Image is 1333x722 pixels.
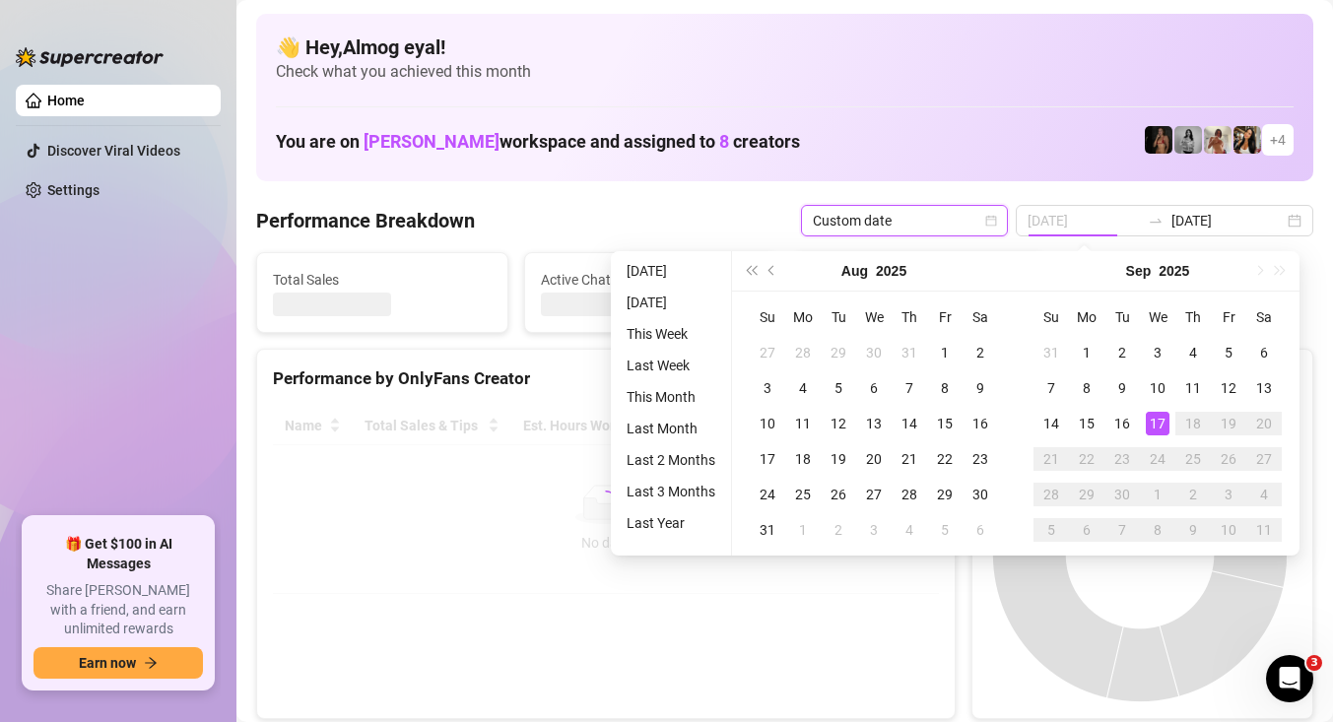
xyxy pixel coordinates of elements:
div: 11 [1252,518,1276,542]
td: 2025-09-14 [1033,406,1069,441]
span: [PERSON_NAME] [364,131,500,152]
th: We [856,299,892,335]
button: Choose a month [1126,251,1152,291]
span: calendar [985,215,997,227]
div: 2 [1181,483,1205,506]
div: 7 [898,376,921,400]
td: 2025-09-12 [1211,370,1246,406]
div: 2 [827,518,850,542]
td: 2025-09-28 [1033,477,1069,512]
td: 2025-08-14 [892,406,927,441]
div: 9 [968,376,992,400]
td: 2025-10-08 [1140,512,1175,548]
div: Performance by OnlyFans Creator [273,365,939,392]
h4: Performance Breakdown [256,207,475,234]
div: 8 [1146,518,1169,542]
input: End date [1171,210,1284,231]
th: Fr [927,299,963,335]
div: 14 [898,412,921,435]
td: 2025-08-05 [821,370,856,406]
td: 2025-09-22 [1069,441,1104,477]
th: Sa [1246,299,1282,335]
td: 2025-09-04 [1175,335,1211,370]
td: 2025-09-21 [1033,441,1069,477]
td: 2025-08-20 [856,441,892,477]
td: 2025-09-01 [1069,335,1104,370]
td: 2025-08-30 [963,477,998,512]
td: 2025-09-08 [1069,370,1104,406]
div: 3 [1146,341,1169,364]
div: 5 [1039,518,1063,542]
td: 2025-08-09 [963,370,998,406]
td: 2025-10-01 [1140,477,1175,512]
div: 12 [1217,376,1240,400]
td: 2025-09-29 [1069,477,1104,512]
td: 2025-09-15 [1069,406,1104,441]
div: 14 [1039,412,1063,435]
h1: You are on workspace and assigned to creators [276,131,800,153]
img: AD [1233,126,1261,154]
iframe: Intercom live chat [1266,655,1313,702]
div: 31 [898,341,921,364]
td: 2025-07-27 [750,335,785,370]
li: This Week [619,322,723,346]
th: We [1140,299,1175,335]
td: 2025-09-03 [856,512,892,548]
li: [DATE] [619,291,723,314]
span: Total Sales [273,269,492,291]
td: 2025-08-26 [821,477,856,512]
td: 2025-09-05 [927,512,963,548]
th: Mo [1069,299,1104,335]
td: 2025-09-03 [1140,335,1175,370]
td: 2025-08-08 [927,370,963,406]
td: 2025-10-05 [1033,512,1069,548]
span: loading [593,487,619,512]
div: 3 [1217,483,1240,506]
div: 25 [791,483,815,506]
td: 2025-08-15 [927,406,963,441]
div: 4 [791,376,815,400]
span: Active Chats [541,269,760,291]
th: Sa [963,299,998,335]
td: 2025-10-07 [1104,512,1140,548]
span: + 4 [1270,129,1286,151]
td: 2025-08-03 [750,370,785,406]
span: arrow-right [144,656,158,670]
div: 30 [1110,483,1134,506]
th: Su [1033,299,1069,335]
div: 28 [898,483,921,506]
div: 1 [1075,341,1099,364]
td: 2025-08-19 [821,441,856,477]
td: 2025-10-03 [1211,477,1246,512]
span: Earn now [79,655,136,671]
td: 2025-08-22 [927,441,963,477]
td: 2025-08-24 [750,477,785,512]
div: 3 [862,518,886,542]
td: 2025-09-07 [1033,370,1069,406]
td: 2025-10-09 [1175,512,1211,548]
td: 2025-08-12 [821,406,856,441]
div: 18 [791,447,815,471]
td: 2025-08-29 [927,477,963,512]
td: 2025-08-07 [892,370,927,406]
button: Choose a year [1159,251,1189,291]
td: 2025-09-16 [1104,406,1140,441]
td: 2025-09-06 [1246,335,1282,370]
td: 2025-09-17 [1140,406,1175,441]
div: 1 [791,518,815,542]
button: Last year (Control + left) [740,251,762,291]
td: 2025-08-02 [963,335,998,370]
div: 24 [1146,447,1169,471]
a: Settings [47,182,100,198]
div: 15 [1075,412,1099,435]
td: 2025-08-06 [856,370,892,406]
div: 31 [756,518,779,542]
a: Home [47,93,85,108]
div: 10 [1146,376,1169,400]
div: 22 [933,447,957,471]
td: 2025-08-27 [856,477,892,512]
span: 3 [1306,655,1322,671]
div: 10 [756,412,779,435]
td: 2025-08-25 [785,477,821,512]
td: 2025-08-31 [1033,335,1069,370]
